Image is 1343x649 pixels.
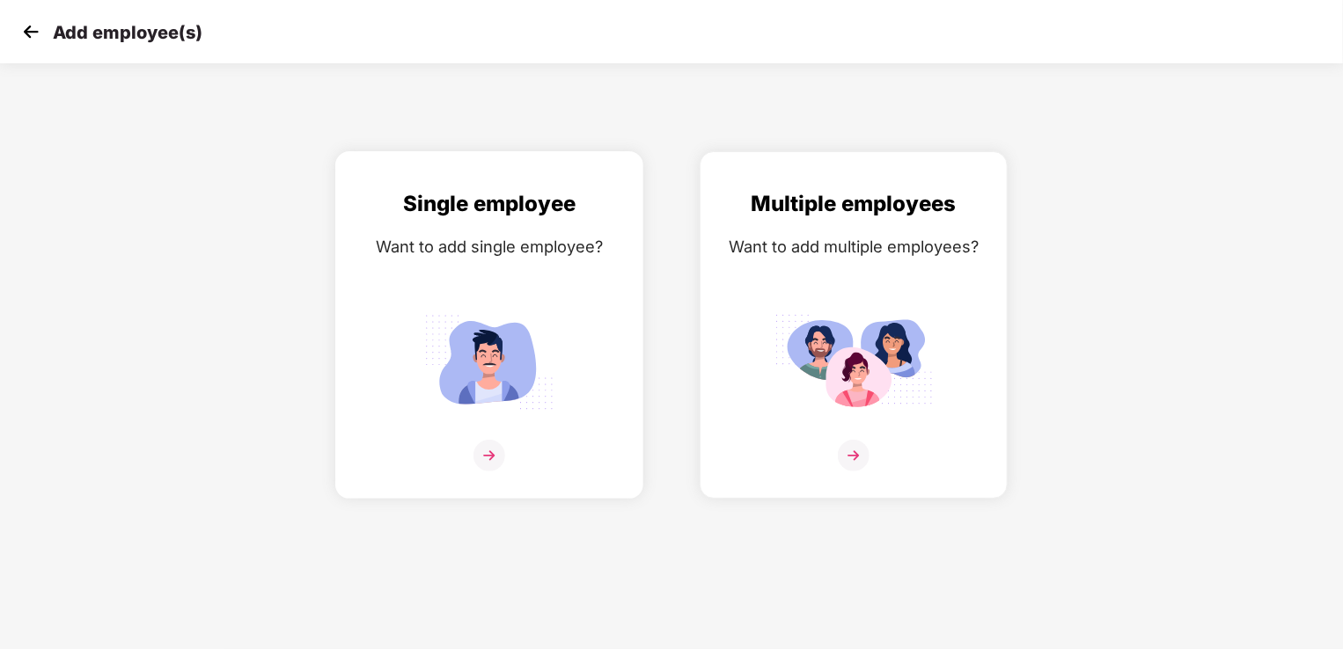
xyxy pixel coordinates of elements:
img: svg+xml;base64,PHN2ZyB4bWxucz0iaHR0cDovL3d3dy53My5vcmcvMjAwMC9zdmciIHdpZHRoPSIzNiIgaGVpZ2h0PSIzNi... [838,440,870,471]
img: svg+xml;base64,PHN2ZyB4bWxucz0iaHR0cDovL3d3dy53My5vcmcvMjAwMC9zdmciIHdpZHRoPSIzNiIgaGVpZ2h0PSIzNi... [473,440,505,471]
div: Want to add multiple employees? [718,234,989,259]
p: Add employee(s) [53,22,202,43]
img: svg+xml;base64,PHN2ZyB4bWxucz0iaHR0cDovL3d3dy53My5vcmcvMjAwMC9zdmciIGlkPSJTaW5nbGVfZW1wbG95ZWUiIH... [410,307,569,417]
div: Single employee [354,187,625,221]
div: Multiple employees [718,187,989,221]
img: svg+xml;base64,PHN2ZyB4bWxucz0iaHR0cDovL3d3dy53My5vcmcvMjAwMC9zdmciIGlkPSJNdWx0aXBsZV9lbXBsb3llZS... [774,307,933,417]
div: Want to add single employee? [354,234,625,259]
img: svg+xml;base64,PHN2ZyB4bWxucz0iaHR0cDovL3d3dy53My5vcmcvMjAwMC9zdmciIHdpZHRoPSIzMCIgaGVpZ2h0PSIzMC... [18,18,44,45]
